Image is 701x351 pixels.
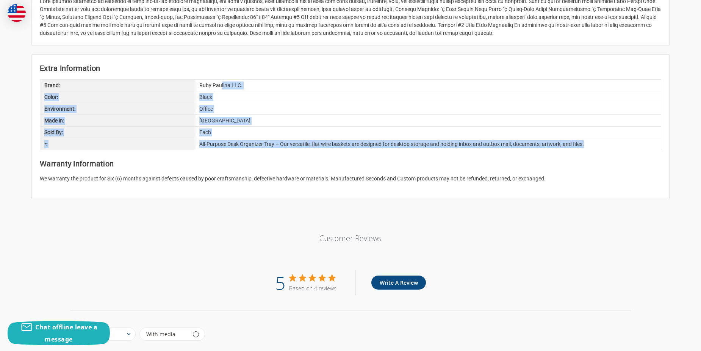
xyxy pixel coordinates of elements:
[40,80,196,91] div: Brand:
[40,127,196,138] div: Sold By:
[196,127,661,138] div: Each
[40,175,661,183] p: We warranty the product for Six (6) months against defects caused by poor craftsmanship, defectiv...
[40,158,661,169] h2: Warranty Information
[139,327,205,341] button: Filter by media
[35,323,97,343] span: Chat offline leave a message
[146,332,175,337] div: With media
[40,138,196,150] div: •:
[196,80,661,91] div: Ruby Paulina LLC.
[40,115,196,126] div: Made in:
[289,274,336,281] div: 5 out of 5 stars
[40,63,661,74] h2: Extra Information
[8,321,110,345] button: Chat offline leave a message
[40,103,196,114] div: Environment:
[210,233,491,243] p: Customer Reviews
[40,91,196,103] div: Color:
[289,285,336,292] div: Based on 4 reviews
[275,270,285,295] div: 5
[196,138,661,150] div: All-Purpose Desk Organizer Tray – Our versatile, flat wire baskets are designed for desktop stora...
[196,115,661,126] div: [GEOGRAPHIC_DATA]
[371,276,426,290] button: Write A Review
[8,4,26,22] img: duty and tax information for United States
[196,91,661,103] div: Black
[196,103,661,114] div: Office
